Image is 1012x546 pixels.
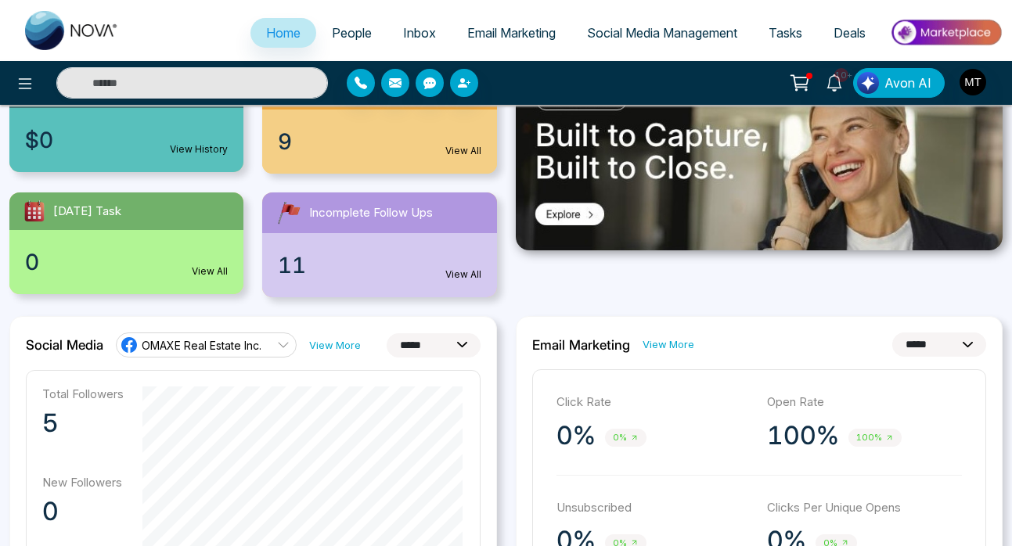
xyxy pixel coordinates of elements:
[848,429,902,447] span: 100%
[250,18,316,48] a: Home
[142,338,261,353] span: OMAXE Real Estate Inc.
[587,25,737,41] span: Social Media Management
[556,393,751,411] p: Click Rate
[532,337,630,353] h2: Email Marketing
[960,69,986,95] img: User Avatar
[278,249,306,282] span: 11
[769,25,802,41] span: Tasks
[571,18,753,48] a: Social Media Management
[767,420,839,451] p: 100%
[403,25,436,41] span: Inbox
[884,74,931,92] span: Avon AI
[22,199,47,224] img: todayTask.svg
[332,25,372,41] span: People
[309,338,361,353] a: View More
[816,68,853,95] a: 10+
[556,420,596,451] p: 0%
[387,18,452,48] a: Inbox
[25,11,119,50] img: Nova CRM Logo
[253,192,506,297] a: Incomplete Follow Ups11View All
[42,496,124,527] p: 0
[253,67,506,174] a: New Leads9View All
[889,15,1003,50] img: Market-place.gif
[753,18,818,48] a: Tasks
[53,203,121,221] span: [DATE] Task
[516,67,1003,250] img: .
[853,68,945,98] button: Avon AI
[467,25,556,41] span: Email Marketing
[445,144,481,158] a: View All
[170,142,228,156] a: View History
[192,264,228,278] a: View All
[42,475,124,490] p: New Followers
[834,25,866,41] span: Deals
[316,18,387,48] a: People
[834,68,848,82] span: 10+
[643,337,694,352] a: View More
[452,18,571,48] a: Email Marketing
[25,124,53,156] span: $0
[767,393,962,411] p: Open Rate
[767,499,962,517] p: Clicks Per Unique Opens
[309,204,433,222] span: Incomplete Follow Ups
[266,25,301,41] span: Home
[25,246,39,278] span: 0
[42,386,124,401] p: Total Followers
[556,499,751,517] p: Unsubscribed
[857,72,879,94] img: Lead Flow
[445,268,481,282] a: View All
[605,429,646,447] span: 0%
[275,199,303,227] img: followUps.svg
[42,408,124,439] p: 5
[278,125,292,158] span: 9
[26,337,103,353] h2: Social Media
[818,18,881,48] a: Deals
